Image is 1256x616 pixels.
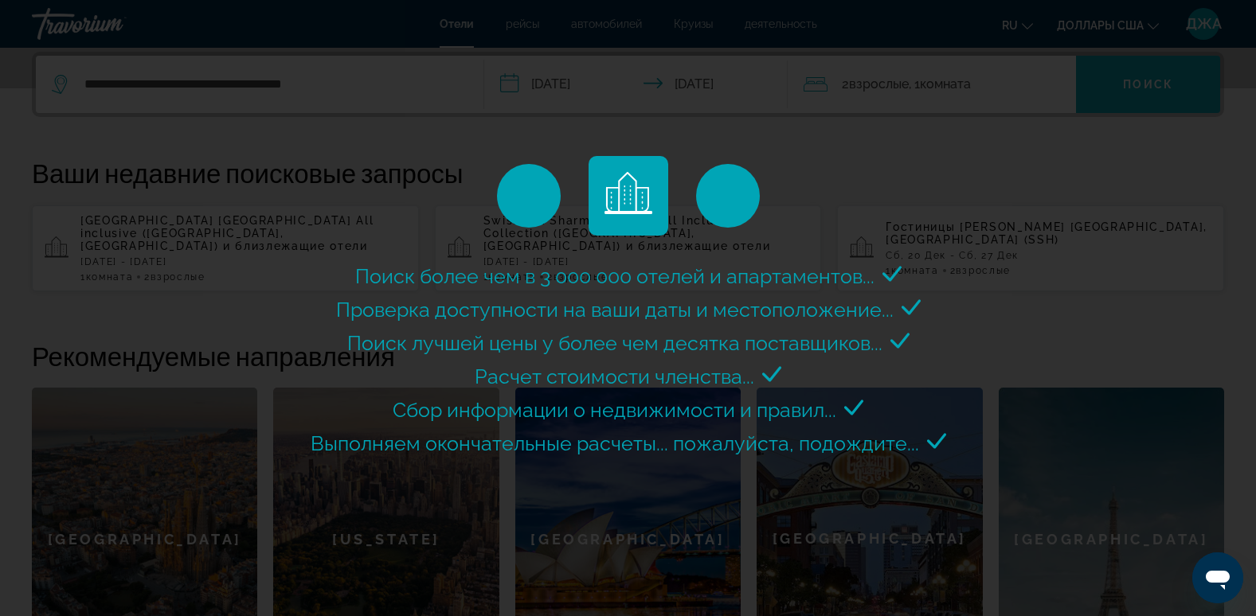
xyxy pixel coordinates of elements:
[1192,552,1243,603] iframe: Кнопка запуска окна обмена сообщениями
[475,365,754,388] span: Расчет стоимости членства...
[336,298,894,322] span: Проверка доступности на ваши даты и местоположение...
[355,264,875,288] span: Поиск более чем в 3 000 000 отелей и апартаментов...
[393,398,836,422] span: Сбор информации о недвижимости и правил...
[311,431,919,455] span: Выполняем окончательные расчеты... пожалуйста, подождите...
[347,331,882,355] span: Поиск лучшей цены у более чем десятка поставщиков...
